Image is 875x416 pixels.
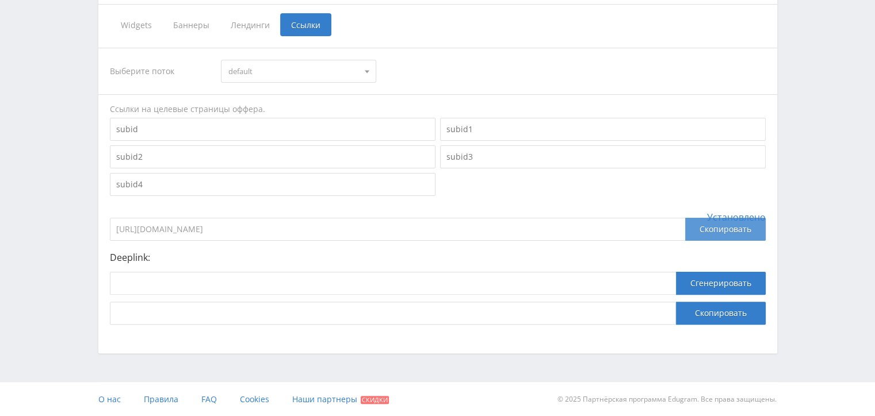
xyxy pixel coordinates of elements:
[676,272,766,295] button: Сгенерировать
[162,13,220,36] span: Баннеры
[110,103,766,115] div: Ссылки на целевые страницы оффера.
[220,13,280,36] span: Лендинги
[292,394,357,405] span: Наши партнеры
[685,218,766,241] div: Скопировать
[110,173,435,196] input: subid4
[361,396,389,404] span: Скидки
[280,13,331,36] span: Ссылки
[440,145,766,168] input: subid3
[110,118,435,141] input: subid
[707,212,766,222] span: Установлено
[110,60,210,83] div: Выберите поток
[676,302,766,325] button: Скопировать
[144,394,178,405] span: Правила
[201,394,217,405] span: FAQ
[110,13,162,36] span: Widgets
[240,394,269,405] span: Cookies
[440,118,766,141] input: subid1
[110,252,766,263] p: Deeplink:
[98,394,121,405] span: О нас
[110,145,435,168] input: subid2
[228,60,358,82] span: default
